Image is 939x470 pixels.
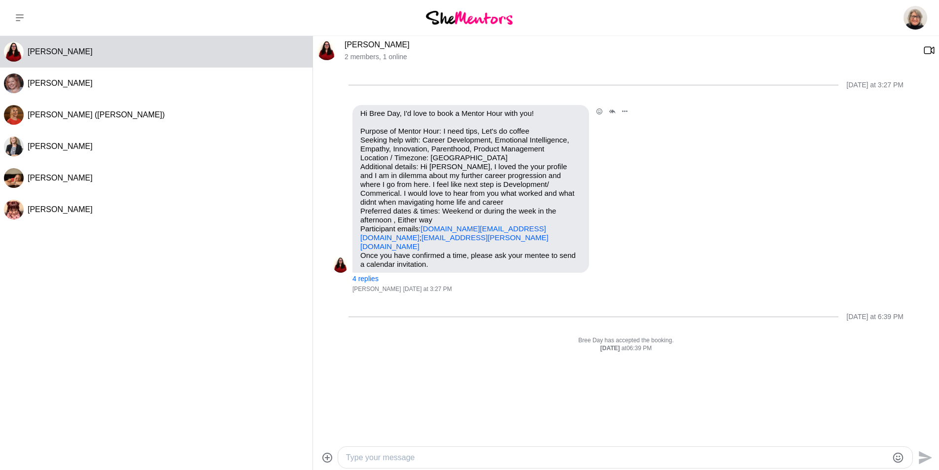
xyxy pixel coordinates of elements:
img: M [4,200,24,219]
div: at 06:39 PM [333,345,919,353]
button: Open Thread [606,105,619,118]
div: [DATE] at 6:39 PM [846,313,904,321]
button: 4 replies [352,275,379,283]
span: [PERSON_NAME] [28,174,93,182]
span: [PERSON_NAME] [28,205,93,214]
img: L [317,40,337,60]
p: Once you have confirmed a time, please ask your mentee to send a calendar invitation. [360,251,581,269]
time: 2025-09-08T05:27:51.867Z [403,286,452,293]
a: [PERSON_NAME] [345,40,410,49]
div: Jodie Coomer [4,137,24,156]
p: Purpose of Mentor Hour: I need tips, Let's do coffee Seeking help with: Career Development, Emoti... [360,127,581,251]
p: Bree Day has accepted the booking. [333,337,919,345]
img: C [4,105,24,125]
img: Bree Day [904,6,927,30]
div: [DATE] at 3:27 PM [846,81,904,89]
div: Lidija McInnes [317,40,337,60]
p: 2 members , 1 online [345,53,915,61]
div: Clarissa Hirst (Riss) [4,105,24,125]
div: Sarah Vizer [4,168,24,188]
div: Mel Stibbs [4,200,24,219]
span: [PERSON_NAME] ([PERSON_NAME]) [28,110,165,119]
span: [PERSON_NAME] [28,79,93,87]
button: Open Message Actions Menu [619,105,631,118]
img: She Mentors Logo [426,11,513,24]
span: [PERSON_NAME] [28,47,93,56]
a: [EMAIL_ADDRESS][PERSON_NAME][DOMAIN_NAME] [360,233,549,251]
button: Open Reaction Selector [593,105,606,118]
div: Lidija McInnes [333,257,348,273]
button: Send [913,446,935,469]
div: Lidija McInnes [4,42,24,62]
span: [PERSON_NAME] [352,286,401,293]
img: J [4,137,24,156]
p: Hi Bree Day, I'd love to book a Mentor Hour with you! [360,109,581,118]
img: K [4,73,24,93]
div: Krystle Northover [4,73,24,93]
strong: [DATE] [600,345,622,352]
img: L [333,257,348,273]
textarea: Type your message [346,452,888,464]
a: [DOMAIN_NAME][EMAIL_ADDRESS][DOMAIN_NAME] [360,224,546,242]
img: L [4,42,24,62]
button: Emoji picker [892,452,904,464]
span: [PERSON_NAME] [28,142,93,150]
img: S [4,168,24,188]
